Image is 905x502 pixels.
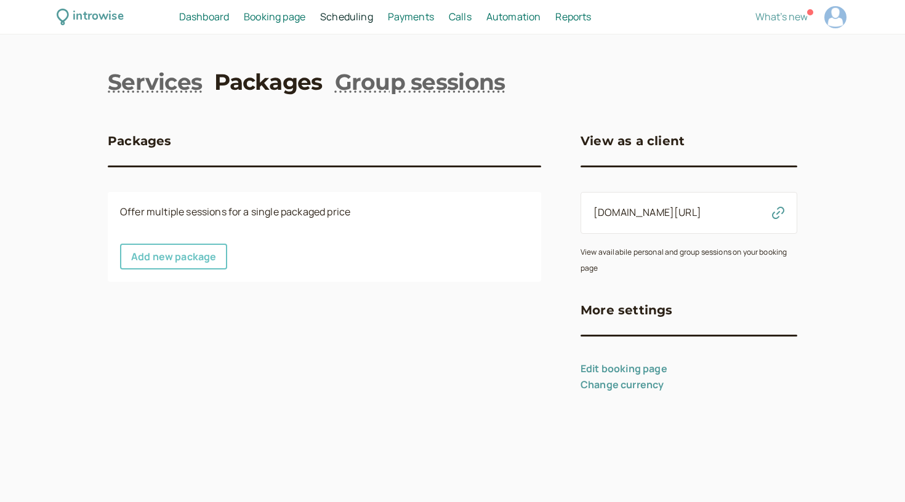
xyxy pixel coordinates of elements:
span: Booking page [244,10,305,23]
button: What's new [755,11,808,22]
span: What's new [755,10,808,23]
a: Calls [449,9,472,25]
a: Change currency [581,378,664,391]
a: Booking page [244,9,305,25]
a: Scheduling [320,9,373,25]
a: Payments [388,9,434,25]
span: Payments [388,10,434,23]
small: View availabile personal and group sessions on your booking page [581,247,787,273]
h3: Packages [108,131,172,151]
a: introwise [57,7,124,26]
iframe: Chat Widget [843,443,905,502]
a: Reports [555,9,591,25]
a: Packages [214,66,322,97]
p: Offer multiple sessions for a single packaged price [120,204,529,220]
a: Services [108,66,202,97]
h3: View as a client [581,131,685,151]
a: Automation [486,9,541,25]
span: Reports [555,10,591,23]
span: Automation [486,10,541,23]
span: Scheduling [320,10,373,23]
a: Dashboard [179,9,229,25]
span: Calls [449,10,472,23]
a: Group sessions [335,66,505,97]
a: Account [823,4,848,30]
h3: More settings [581,300,673,320]
span: Dashboard [179,10,229,23]
a: Add new package [120,244,227,269]
a: Edit booking page [581,362,667,375]
div: introwise [73,7,123,26]
a: [DOMAIN_NAME][URL] [593,205,701,219]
